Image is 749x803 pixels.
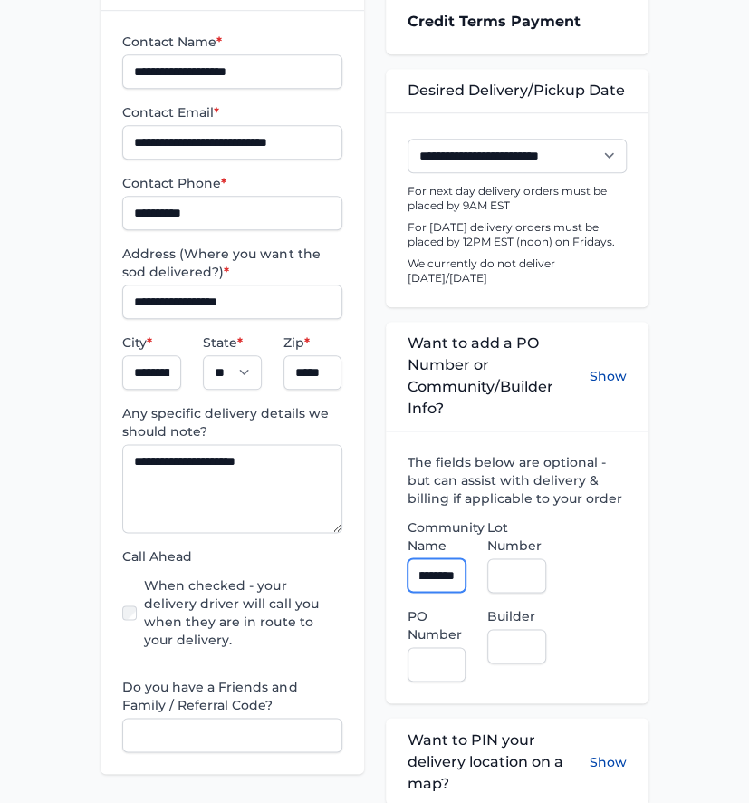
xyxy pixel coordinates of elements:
[487,607,546,625] label: Builder
[408,184,627,213] p: For next day delivery orders must be placed by 9AM EST
[122,174,341,192] label: Contact Phone
[386,69,648,112] div: Desired Delivery/Pickup Date
[408,256,627,285] p: We currently do not deliver [DATE]/[DATE]
[408,607,466,643] label: PO Number
[408,729,590,794] span: Want to PIN your delivery location on a map?
[122,547,341,566] label: Call Ahead
[122,678,341,714] label: Do you have a Friends and Family / Referral Code?
[408,453,627,508] label: The fields below are optional - but can assist with delivery & billing if applicable to your order
[408,13,581,30] strong: Credit Terms Payment
[203,334,262,352] label: State
[122,245,341,281] label: Address (Where you want the sod delivered?)
[283,334,342,352] label: Zip
[408,220,627,249] p: For [DATE] delivery orders must be placed by 12PM EST (noon) on Fridays.
[590,729,627,794] button: Show
[408,518,466,555] label: Community Name
[590,333,627,420] button: Show
[122,334,181,352] label: City
[122,103,341,121] label: Contact Email
[144,576,341,649] label: When checked - your delivery driver will call you when they are in route to your delivery.
[122,33,341,51] label: Contact Name
[408,333,590,420] span: Want to add a PO Number or Community/Builder Info?
[122,404,341,440] label: Any specific delivery details we should note?
[487,518,546,555] label: Lot Number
